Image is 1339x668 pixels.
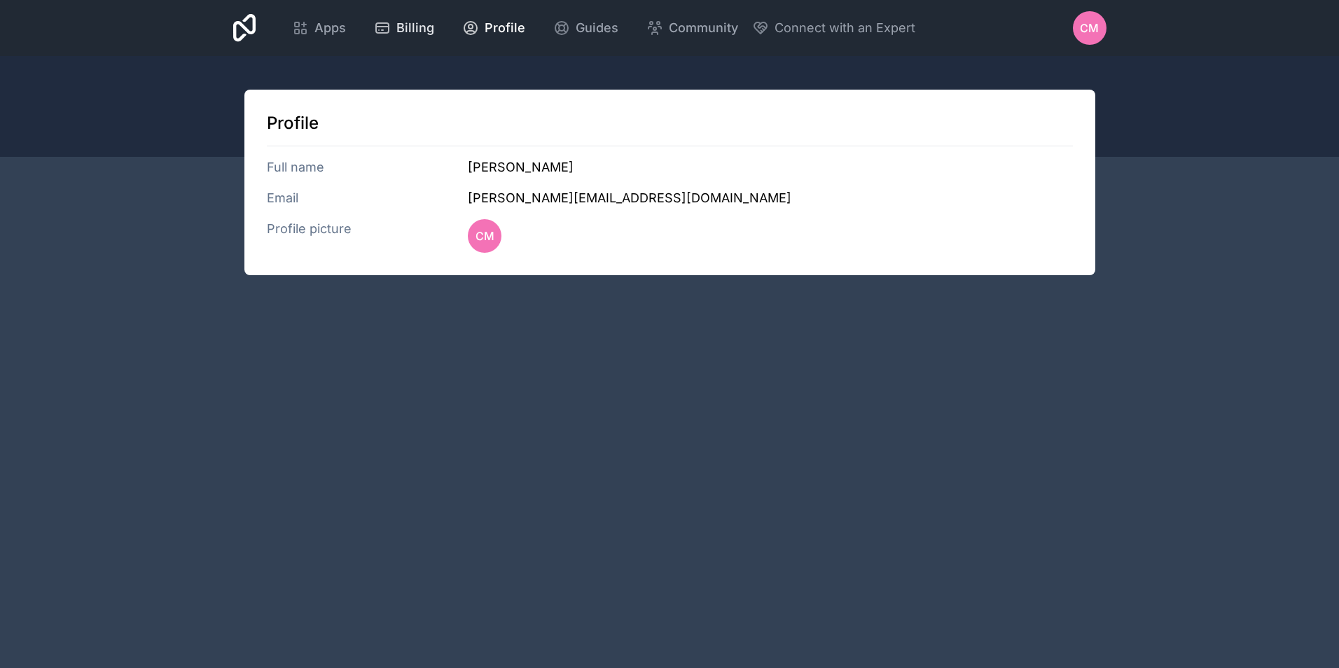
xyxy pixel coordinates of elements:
[669,18,738,38] span: Community
[468,158,1072,177] h3: [PERSON_NAME]
[451,13,536,43] a: Profile
[752,18,915,38] button: Connect with an Expert
[775,18,915,38] span: Connect with an Expert
[542,13,630,43] a: Guides
[314,18,346,38] span: Apps
[476,228,494,244] span: CM
[267,219,469,253] h3: Profile picture
[363,13,445,43] a: Billing
[576,18,618,38] span: Guides
[396,18,434,38] span: Billing
[281,13,357,43] a: Apps
[1080,20,1099,36] span: CM
[267,158,469,177] h3: Full name
[485,18,525,38] span: Profile
[267,112,1073,134] h1: Profile
[635,13,749,43] a: Community
[468,188,1072,208] h3: [PERSON_NAME][EMAIL_ADDRESS][DOMAIN_NAME]
[267,188,469,208] h3: Email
